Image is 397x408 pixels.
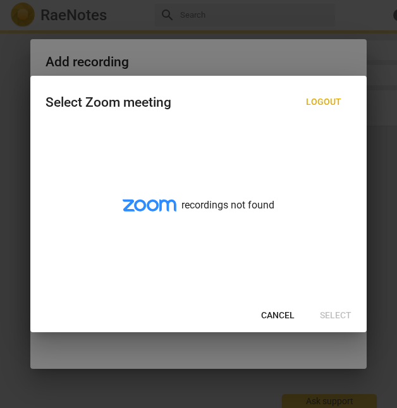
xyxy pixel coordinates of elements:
span: Cancel [261,309,295,322]
button: Logout [296,91,351,114]
div: recordings not found [30,126,367,299]
span: Logout [306,96,341,109]
div: Select Zoom meeting [46,95,171,111]
button: Cancel [251,304,305,327]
